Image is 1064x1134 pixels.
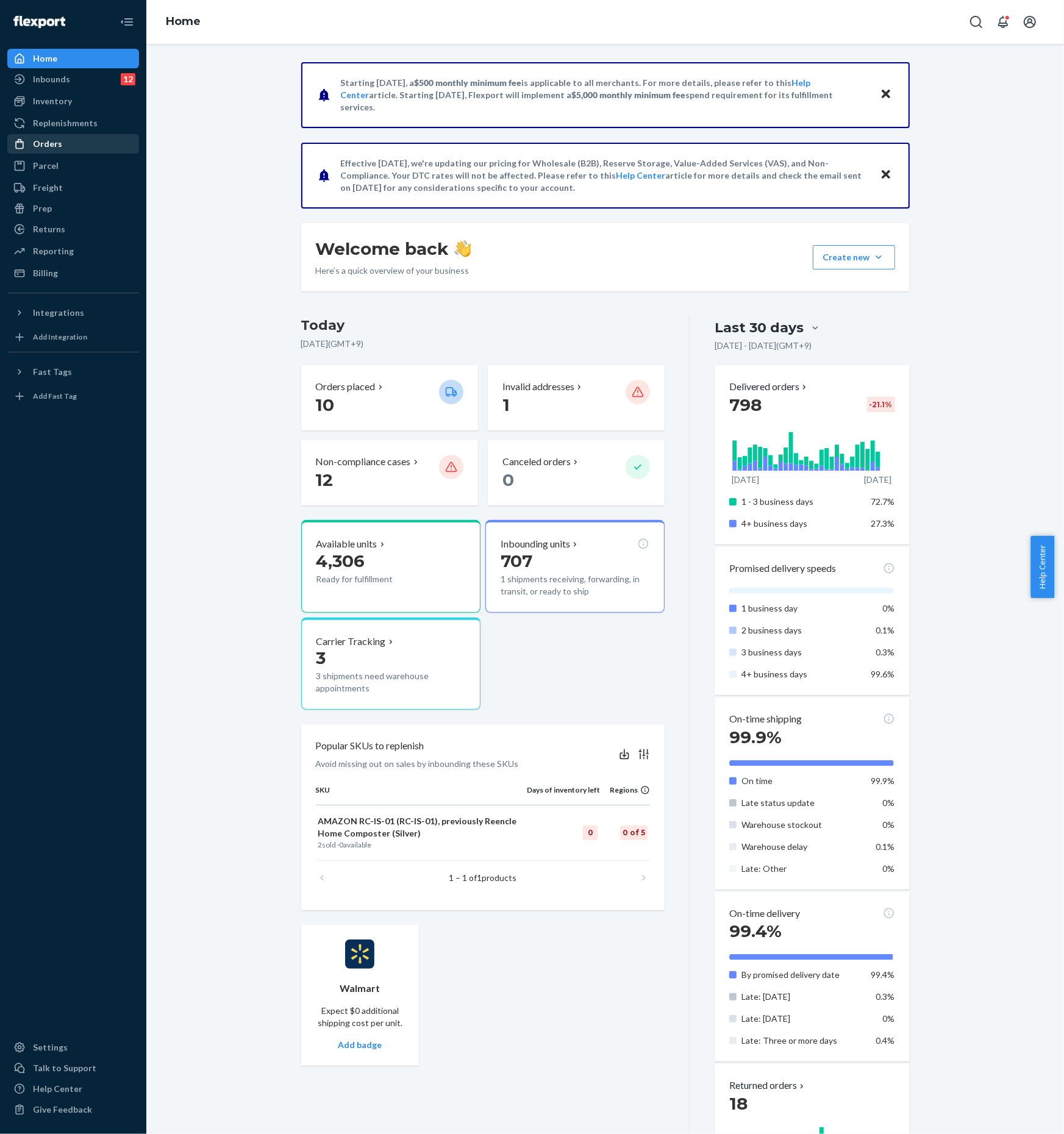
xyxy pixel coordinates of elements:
button: Close [878,86,894,104]
div: Settings [33,1041,68,1054]
p: Warehouse delay [741,841,862,853]
a: Freight [7,178,139,198]
p: Delivered orders [729,380,809,394]
a: Help Center [7,1079,139,1099]
button: Help Center [1030,536,1054,598]
button: Open account menu [1018,10,1042,34]
button: Close Navigation [115,10,139,34]
span: 0.1% [876,841,895,852]
span: 0.3% [876,991,895,1002]
div: Fast Tags [33,366,72,378]
div: Returns [33,223,65,235]
p: Non-compliance cases [316,455,411,469]
div: Last 30 days [715,318,804,337]
button: Give Feedback [7,1100,139,1119]
a: Billing [7,263,139,283]
p: Ready for fulfillment [316,573,429,585]
a: Replenishments [7,113,139,133]
p: 1 shipments receiving, forwarding, in transit, or ready to ship [501,573,649,597]
a: Settings [7,1038,139,1057]
p: Late: Other [741,863,862,875]
div: Freight [33,182,63,194]
span: 99.6% [871,669,895,679]
p: On-time shipping [729,712,802,726]
p: 3 shipments need warehouse appointments [316,670,465,694]
span: $500 monthly minimum fee [415,77,522,88]
span: 0 [502,469,514,490]
th: SKU [316,785,527,805]
span: 18 [729,1093,748,1114]
div: Help Center [33,1083,82,1095]
p: Promised delivery speeds [729,562,836,576]
p: Late status update [741,797,862,809]
button: Integrations [7,303,139,323]
p: 1 – 1 of products [449,872,516,884]
div: 0 of 5 [620,826,648,840]
div: Orders [33,138,62,150]
span: 99.9% [871,776,895,786]
th: Days of inventory left [527,785,600,805]
div: Prep [33,202,52,215]
p: [DATE] [732,474,759,486]
span: 707 [501,551,532,571]
p: Late: [DATE] [741,1013,862,1025]
span: 1 [477,872,482,883]
span: 0% [883,819,895,830]
button: Open Search Box [964,10,988,34]
button: Create new [813,245,895,269]
span: 0 [340,840,344,849]
p: [DATE] - [DATE] ( GMT+9 ) [715,340,812,352]
div: 12 [121,73,135,85]
p: [DATE] ( GMT+9 ) [301,338,665,350]
span: 0% [883,797,895,808]
button: Inbounding units7071 shipments receiving, forwarding, in transit, or ready to ship [485,520,665,613]
img: Flexport logo [13,16,65,28]
span: $5,000 monthly minimum fee [572,90,686,100]
div: 0 [583,826,598,840]
p: Orders placed [316,380,376,394]
button: Close [878,166,894,184]
a: Orders [7,134,139,154]
p: On-time delivery [729,907,800,921]
div: Regions [600,785,650,795]
span: 0.3% [876,647,895,657]
span: 2 [318,840,323,849]
div: Talk to Support [33,1062,96,1074]
p: 1 business day [741,602,862,615]
p: Late: [DATE] [741,991,862,1003]
div: Inventory [33,95,72,107]
p: Canceled orders [502,455,571,469]
p: Invalid addresses [502,380,574,394]
span: 12 [316,469,334,490]
div: Home [33,52,57,65]
a: Reporting [7,241,139,261]
p: Warehouse stockout [741,819,862,831]
p: Available units [316,537,377,551]
p: [DATE] [864,474,891,486]
span: 72.7% [871,496,895,507]
p: Inbounding units [501,537,570,551]
div: Inbounds [33,73,70,85]
span: 4,306 [316,551,365,571]
a: Inventory [7,91,139,111]
button: Orders placed 10 [301,365,478,430]
p: 1 - 3 business days [741,496,862,508]
p: 3 business days [741,646,862,658]
span: 0% [883,603,895,613]
div: Replenishments [33,117,98,129]
span: 27.3% [871,518,895,529]
p: AMAZON RC-IS-01 (RC-IS-01), previously Reencle Home Composter (Silver) [318,815,525,840]
p: sold · available [318,840,525,850]
p: Expect $0 additional shipping cost per unit. [316,1005,405,1029]
button: Non-compliance cases 12 [301,440,478,505]
button: Add badge [338,1039,382,1051]
a: Talk to Support [7,1058,139,1078]
div: Integrations [33,307,84,319]
p: Carrier Tracking [316,635,386,649]
div: -21.1 % [867,397,895,412]
p: Here’s a quick overview of your business [316,265,471,277]
span: 10 [316,394,335,415]
button: Canceled orders 0 [488,440,665,505]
